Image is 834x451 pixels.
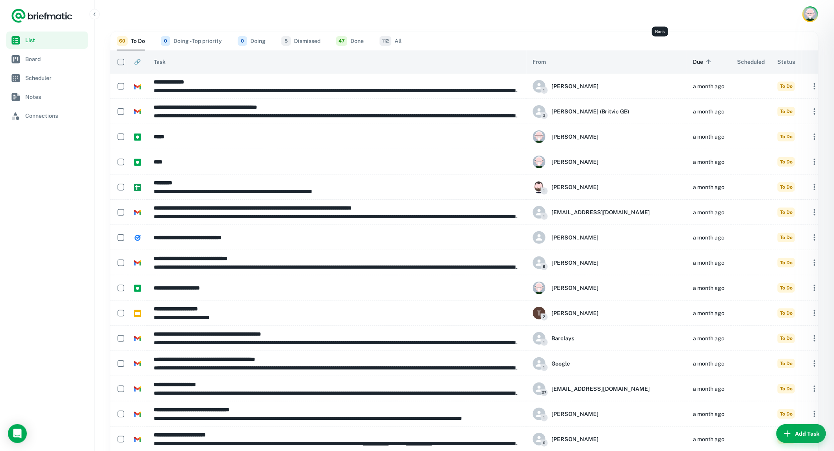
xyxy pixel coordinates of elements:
[6,32,88,49] a: List
[6,50,88,68] a: Board
[25,93,85,101] span: Notes
[8,424,27,443] div: Open Intercom Messenger
[6,107,88,124] a: Connections
[652,27,668,37] div: Back
[25,74,85,82] span: Scheduler
[6,88,88,106] a: Notes
[6,69,88,87] a: Scheduler
[25,111,85,120] span: Connections
[11,8,73,24] a: Logo
[25,55,85,63] span: Board
[25,36,85,45] span: List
